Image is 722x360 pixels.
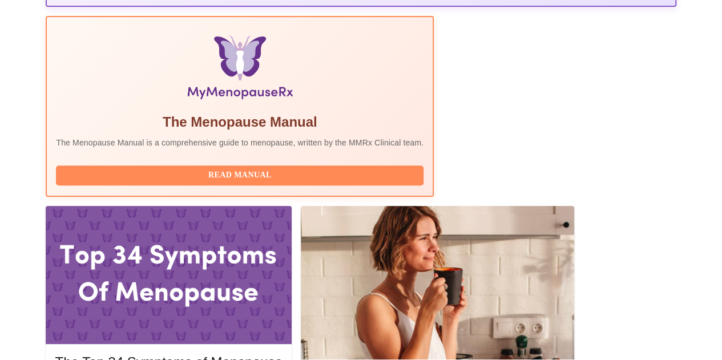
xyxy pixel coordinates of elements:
[115,35,365,104] img: Menopause Manual
[56,113,423,131] h5: The Menopause Manual
[56,165,423,185] button: Read Manual
[67,168,412,183] span: Read Manual
[56,137,423,148] p: The Menopause Manual is a comprehensive guide to menopause, written by the MMRx Clinical team.
[56,169,426,179] a: Read Manual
